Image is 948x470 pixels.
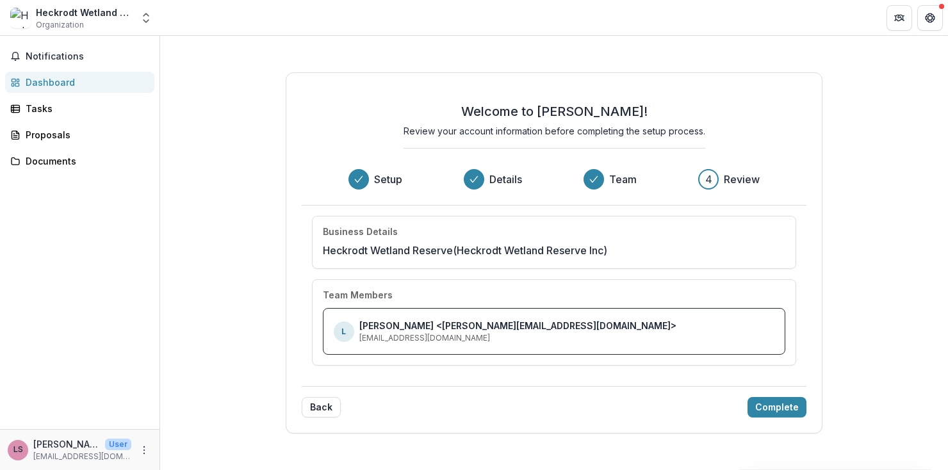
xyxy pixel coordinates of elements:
p: [PERSON_NAME] <[PERSON_NAME][EMAIL_ADDRESS][DOMAIN_NAME]> [359,319,676,332]
div: Progress [348,169,760,190]
a: Proposals [5,124,154,145]
h4: Business Details [323,227,398,238]
a: Documents [5,150,154,172]
p: User [105,439,131,450]
h3: Setup [374,172,402,187]
div: Proposals [26,128,144,142]
div: Dashboard [26,76,144,89]
h2: Welcome to [PERSON_NAME]! [461,104,648,119]
p: Review your account information before completing the setup process. [404,124,705,138]
button: Partners [887,5,912,31]
div: Luke Schiller [13,446,23,454]
p: [EMAIL_ADDRESS][DOMAIN_NAME] [33,451,131,462]
span: Organization [36,19,84,31]
button: Complete [748,397,806,417]
a: Tasks [5,98,154,119]
button: Back [302,397,341,417]
button: Get Help [917,5,943,31]
p: [PERSON_NAME] [33,437,100,451]
div: Tasks [26,102,144,115]
p: Heckrodt Wetland Reserve (Heckrodt Wetland Reserve Inc) [323,243,607,258]
button: Open entity switcher [137,5,155,31]
button: More [136,442,152,458]
h4: Team Members [323,290,393,301]
div: 4 [705,172,712,187]
a: Dashboard [5,72,154,93]
div: Heckrodt Wetland Reserve [36,6,132,19]
div: Documents [26,154,144,168]
h3: Details [489,172,522,187]
p: [EMAIL_ADDRESS][DOMAIN_NAME] [359,332,490,344]
h3: Team [609,172,637,187]
p: L [341,326,346,337]
button: Notifications [5,46,154,67]
img: Heckrodt Wetland Reserve [10,8,31,28]
h3: Review [724,172,760,187]
span: Notifications [26,51,149,62]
